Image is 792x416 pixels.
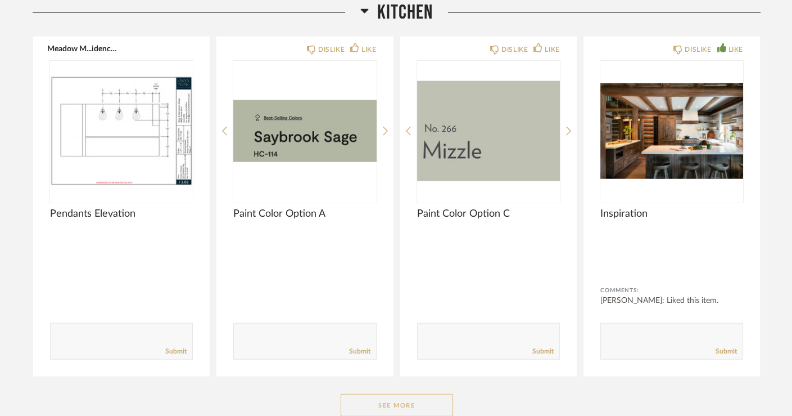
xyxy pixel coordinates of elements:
[50,61,193,202] img: undefined
[233,61,376,202] img: undefined
[600,61,743,202] img: undefined
[233,208,376,220] span: Paint Color Option A
[417,61,560,202] img: undefined
[716,347,737,356] a: Submit
[600,295,743,306] div: [PERSON_NAME]: Liked this item.
[47,44,119,53] button: Meadow M...idence 4.pdf
[685,44,711,55] div: DISLIKE
[532,347,554,356] a: Submit
[417,208,560,220] span: Paint Color Option C
[377,1,433,25] span: Kitchen
[165,347,187,356] a: Submit
[600,208,743,220] span: Inspiration
[50,208,193,220] span: Pendants Elevation
[349,347,370,356] a: Submit
[600,285,743,296] div: Comments:
[501,44,528,55] div: DISLIKE
[545,44,559,55] div: LIKE
[361,44,376,55] div: LIKE
[318,44,345,55] div: DISLIKE
[728,44,743,55] div: LIKE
